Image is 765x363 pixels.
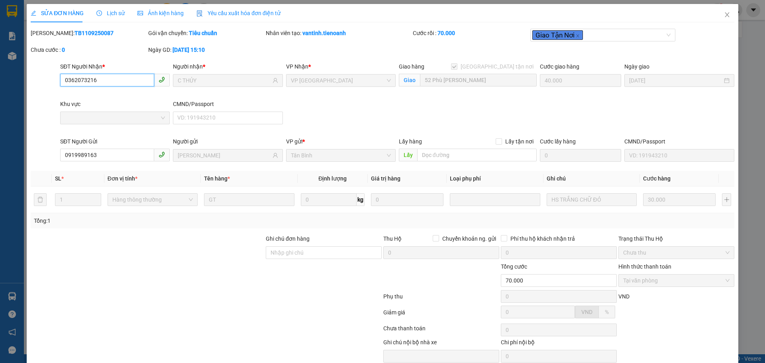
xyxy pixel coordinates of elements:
label: Hình thức thanh toán [618,263,671,270]
button: Close [716,4,738,26]
span: Ảnh kiện hàng [137,10,184,16]
span: VP Nhận [286,63,308,70]
input: Tên người gửi [178,151,271,160]
span: user [273,153,278,158]
span: SỬA ĐƠN HÀNG [31,10,84,16]
span: Giao Tận Nơi [532,30,583,40]
div: Khu vực [60,100,170,108]
input: Ghi chú đơn hàng [266,246,382,259]
div: SĐT Người Nhận [60,62,170,71]
b: [DATE] 15:10 [173,47,205,53]
input: Ngày giao [629,76,722,85]
span: phone [159,151,165,158]
label: Cước lấy hàng [540,138,576,145]
span: Yêu cầu xuất hóa đơn điện tử [196,10,280,16]
input: Giao tận nơi [420,74,537,86]
b: TB1109250087 [75,30,114,36]
b: 70.000 [437,30,455,36]
div: Cước rồi : [413,29,529,37]
button: plus [722,193,731,206]
div: Người nhận [173,62,282,71]
span: Chuyển khoản ng. gửi [439,234,499,243]
span: close [576,34,580,38]
div: Giảm giá [382,308,500,322]
span: Lấy hàng [399,138,422,145]
span: Hàng thông thường [112,194,193,206]
span: VND [581,309,592,315]
div: Tổng: 1 [34,216,295,225]
input: Tên người nhận [178,76,271,85]
span: Phí thu hộ khách nhận trả [507,234,578,243]
div: Chưa cước : [31,45,147,54]
div: Chi phí nội bộ [501,338,617,350]
div: Ngày GD: [148,45,264,54]
div: SĐT Người Gửi [60,137,170,146]
span: picture [137,10,143,16]
span: user [273,78,278,83]
div: Người gửi [173,137,282,146]
div: [PERSON_NAME]: [31,29,147,37]
div: Trạng thái Thu Hộ [618,234,734,243]
input: Cước giao hàng [540,74,621,87]
span: Đơn vị tính [108,175,137,182]
label: Cước giao hàng [540,63,579,70]
span: edit [31,10,36,16]
span: Giao hàng [399,63,424,70]
div: Gói vận chuyển: [148,29,264,37]
span: [GEOGRAPHIC_DATA] tận nơi [457,62,537,71]
span: Giá trị hàng [371,175,400,182]
div: Ghi chú nội bộ nhà xe [383,338,499,350]
span: Lấy tận nơi [502,137,537,146]
span: Tân Bình [291,149,391,161]
div: Chưa thanh toán [382,324,500,338]
span: SL [55,175,61,182]
span: phone [159,77,165,83]
span: close [724,12,730,18]
span: Cước hàng [643,175,671,182]
div: CMND/Passport [624,137,734,146]
span: Tổng cước [501,263,527,270]
span: Giao [399,74,420,86]
input: Ghi Chú [547,193,637,206]
div: Nhân viên tạo: [266,29,411,37]
div: Phụ thu [382,292,500,306]
span: % [605,309,609,315]
span: Định lượng [318,175,347,182]
input: VD: 191943210 [624,149,734,162]
span: Lịch sử [96,10,125,16]
input: Dọc đường [417,149,537,161]
span: Chưa thu [623,247,730,259]
span: Tại văn phòng [623,275,730,286]
span: Thu Hộ [383,235,402,242]
input: Cước lấy hàng [540,149,621,162]
span: VP Đà Lạt [291,75,391,86]
div: CMND/Passport [173,100,282,108]
label: Ghi chú đơn hàng [266,235,310,242]
th: Loại phụ phí [447,171,543,186]
div: VP gửi [286,137,396,146]
span: Lấy [399,149,417,161]
th: Ghi chú [543,171,640,186]
input: VD: Bàn, Ghế [204,193,294,206]
label: Ngày giao [624,63,649,70]
input: 0 [643,193,716,206]
input: 0 [371,193,443,206]
b: 0 [62,47,65,53]
b: vantinh.tienoanh [302,30,346,36]
span: clock-circle [96,10,102,16]
img: icon [196,10,203,17]
b: Tiêu chuẩn [189,30,217,36]
button: delete [34,193,47,206]
span: VND [618,293,630,300]
span: Tên hàng [204,175,230,182]
span: kg [357,193,365,206]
